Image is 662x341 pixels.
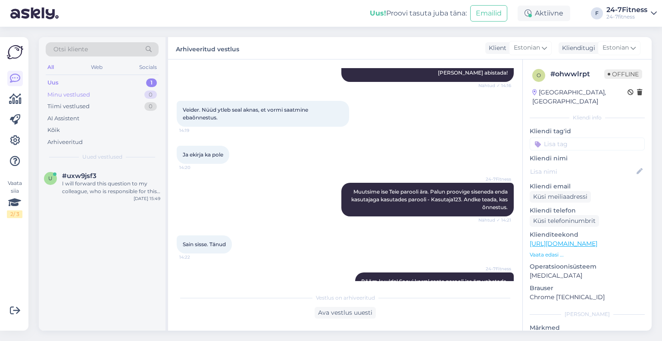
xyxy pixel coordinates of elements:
div: # ohwwlrpt [550,69,604,79]
img: Askly Logo [7,44,23,60]
span: 14:19 [179,127,212,134]
span: Muutsime ise Teie parooli ära. Palun proovige siseneda enda kasutajaga kasutades parooli - Kasuta... [351,188,509,210]
div: Klient [485,44,506,53]
div: Proovi tasuta juba täna: [370,8,467,19]
div: [DATE] 15:49 [134,195,160,202]
div: I will forward this question to my colleague, who is responsible for this. The reply will be here... [62,180,160,195]
div: Vaata siia [7,179,22,218]
p: Kliendi tag'id [530,127,645,136]
input: Lisa tag [530,138,645,150]
b: Uus! [370,9,386,17]
div: Aktiivne [518,6,570,21]
div: Küsi telefoninumbrit [530,215,599,227]
span: 24-7Fitness [479,266,511,272]
button: Emailid [470,5,507,22]
div: 24-7fitness [606,13,647,20]
span: Veider. Nüüd ytleb seal aknas, et vormi saatmine ebaõnnestus. [183,106,309,121]
input: Lisa nimi [530,167,635,176]
p: [MEDICAL_DATA] [530,271,645,280]
p: Kliendi email [530,182,645,191]
div: [PERSON_NAME] [530,310,645,318]
span: Sain sisse. Tänud [183,241,226,247]
div: Minu vestlused [47,91,90,99]
div: 1 [146,78,157,87]
div: Kliendi info [530,114,645,122]
p: Brauser [530,284,645,293]
p: Operatsioonisüsteem [530,262,645,271]
span: o [537,72,541,78]
div: Web [89,62,104,73]
label: Arhiveeritud vestlus [176,42,239,54]
p: Märkmed [530,323,645,332]
div: 0 [144,102,157,111]
div: Uus [47,78,59,87]
div: Ava vestlus uuesti [315,307,376,319]
a: [URL][DOMAIN_NAME] [530,240,597,247]
div: 24-7Fitness [606,6,647,13]
span: Vestlus on arhiveeritud [316,294,375,302]
div: Küsi meiliaadressi [530,191,591,203]
span: #uxw9jsf3 [62,172,97,180]
span: Uued vestlused [82,153,122,161]
div: Kõik [47,126,60,135]
span: 14:22 [179,254,212,260]
span: 24-7Fitness [479,176,511,182]
p: Chrome [TECHNICAL_ID] [530,293,645,302]
span: Nähtud ✓ 14:21 [478,217,511,223]
span: Otsi kliente [53,45,88,54]
div: 2 / 3 [7,210,22,218]
div: All [46,62,56,73]
p: Kliendi nimi [530,154,645,163]
div: Klienditugi [559,44,595,53]
div: [GEOGRAPHIC_DATA], [GEOGRAPHIC_DATA] [532,88,628,106]
div: Arhiveeritud [47,138,83,147]
div: 0 [144,91,157,99]
p: Vaata edasi ... [530,251,645,259]
span: Offline [604,69,642,79]
span: Ja ekirja ka pole [183,151,223,158]
span: Nähtud ✓ 14:16 [478,82,511,89]
p: Kliendi telefon [530,206,645,215]
a: 24-7Fitness24-7fitness [606,6,657,20]
span: Estonian [514,43,540,53]
span: Rõõm kuulda! Soovi korral saate parooli ise ära vahetada. [361,278,508,285]
span: u [48,175,53,181]
div: Socials [137,62,159,73]
p: Klienditeekond [530,230,645,239]
div: F [591,7,603,19]
div: Tiimi vestlused [47,102,90,111]
span: 14:20 [179,164,212,171]
div: AI Assistent [47,114,79,123]
span: Estonian [603,43,629,53]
